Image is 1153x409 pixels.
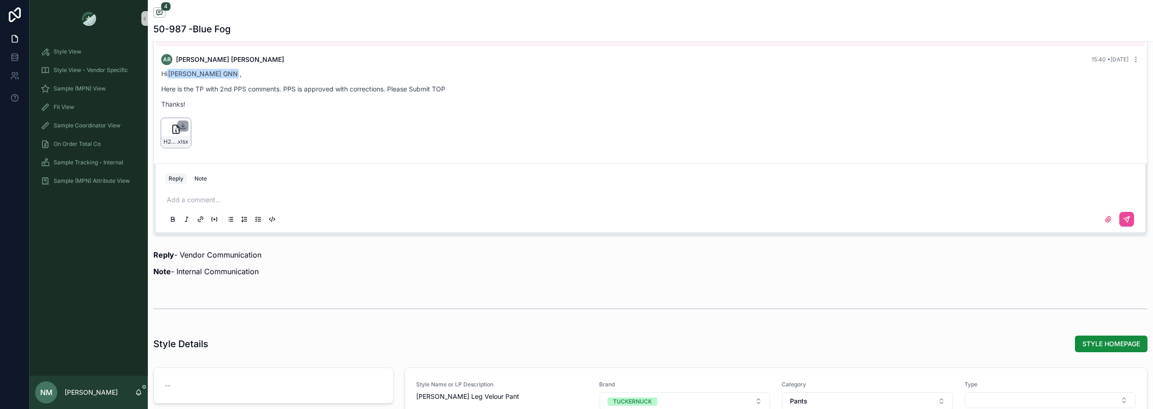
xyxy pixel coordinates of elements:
h1: 50-987 -Blue Fog [153,23,231,36]
div: scrollable content [30,37,148,201]
img: App logo [81,11,96,26]
div: TUCKERNUCK [613,397,652,406]
a: Sample Tracking - Internal [35,154,142,171]
strong: Reply [153,250,174,259]
span: [PERSON_NAME] [PERSON_NAME] [176,55,284,64]
button: Select Button [965,392,1136,408]
span: Style View - Vendor Specific [54,66,128,74]
span: Type [965,381,1136,388]
span: H25-50-987-[PERSON_NAME]-Drawstring-Velour-Pant-GNN-2ndPPS-APP_[DATE] [164,138,176,145]
span: Category [782,381,953,388]
a: Sample (MPN) Attribute View [35,173,142,189]
span: Sample Tracking - Internal [54,159,123,166]
span: 4 [161,2,171,11]
span: Sample (MPN) Attribute View [54,177,130,185]
p: Thanks! [161,99,1140,109]
span: Style View [54,48,81,55]
span: [PERSON_NAME] GNN [167,69,239,78]
span: Pants [790,397,807,406]
p: - Internal Communication [153,266,1147,277]
a: Style View - Vendor Specific [35,62,142,78]
span: AR [163,56,171,63]
span: Fit View [54,103,74,111]
span: 15:40 • [DATE] [1092,56,1129,63]
span: STYLE HOMEPAGE [1082,339,1140,349]
span: Sample (MPN) View [54,85,106,92]
span: -- [165,381,170,390]
strong: Note [153,267,171,276]
a: Sample Coordinator View [35,117,142,134]
span: Brand [599,381,771,388]
span: Style Name or LP Description [416,381,588,388]
button: Reply [165,173,187,184]
button: STYLE HOMEPAGE [1075,336,1147,352]
a: Fit View [35,99,142,115]
p: - Vendor Communication [153,249,1147,260]
button: 4 [153,7,165,19]
button: Note [191,173,211,184]
div: Note [194,175,207,182]
a: Sample (MPN) View [35,80,142,97]
p: Hi , [161,69,1140,78]
span: Sample Coordinator View [54,122,121,129]
p: Here is the TP with 2nd PPS comments. PPS is approved with corrections. Please Submit TOP [161,84,1140,94]
a: On Order Total Co [35,136,142,152]
span: On Order Total Co [54,140,101,148]
span: .xlsx [176,138,188,145]
span: NM [40,387,53,398]
p: [PERSON_NAME] [65,388,118,397]
a: Style View [35,43,142,60]
h1: Style Details [153,337,208,350]
span: [PERSON_NAME] Leg Velour Pant [416,392,588,401]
